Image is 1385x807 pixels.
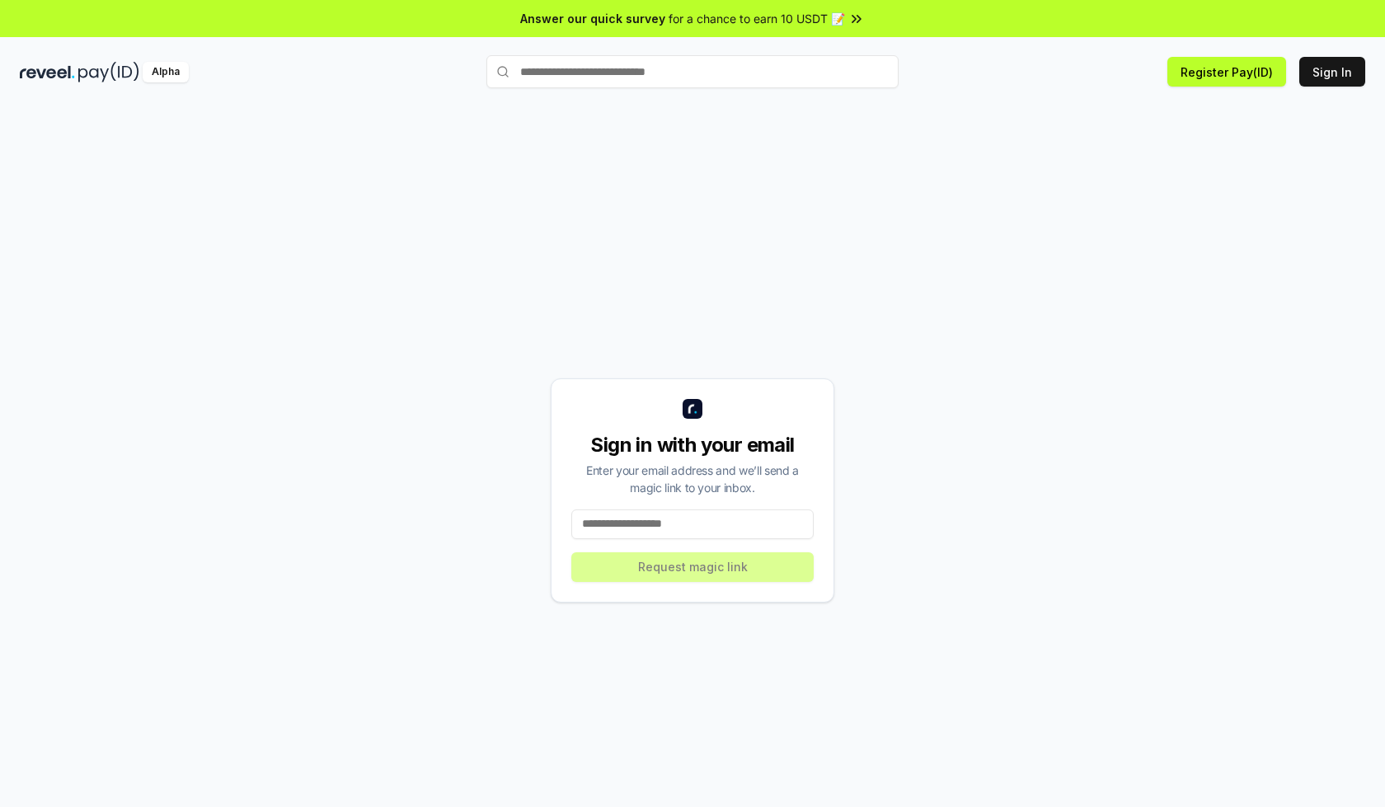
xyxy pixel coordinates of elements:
span: Answer our quick survey [520,10,665,27]
img: reveel_dark [20,62,75,82]
div: Enter your email address and we’ll send a magic link to your inbox. [571,462,814,496]
button: Sign In [1299,57,1365,87]
img: logo_small [683,399,702,419]
button: Register Pay(ID) [1167,57,1286,87]
div: Alpha [143,62,189,82]
div: Sign in with your email [571,432,814,458]
span: for a chance to earn 10 USDT 📝 [669,10,845,27]
img: pay_id [78,62,139,82]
